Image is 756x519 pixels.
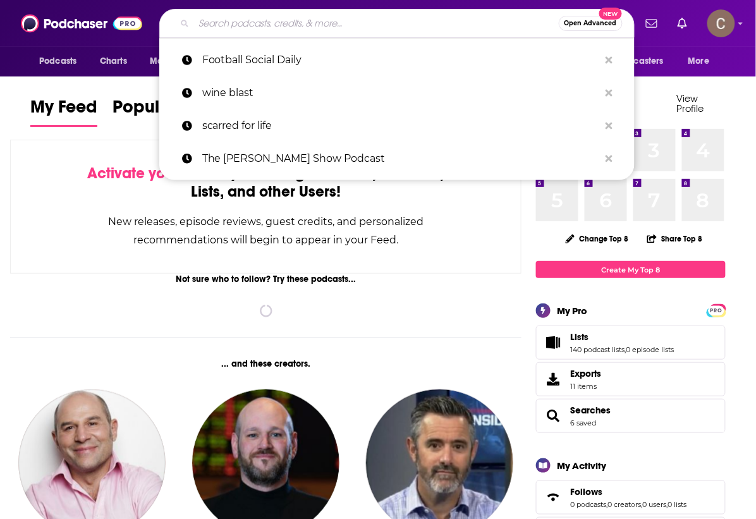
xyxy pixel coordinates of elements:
p: The Nat Coombs Show Podcast [202,142,599,175]
span: Popular Feed [113,96,220,125]
span: , [642,500,643,509]
img: Podchaser - Follow, Share and Rate Podcasts [21,11,142,35]
a: Charts [92,49,135,73]
div: New releases, episode reviews, guest credits, and personalized recommendations will begin to appe... [74,212,458,249]
span: , [625,345,626,354]
span: , [607,500,608,509]
a: 0 creators [608,500,642,509]
button: open menu [595,49,682,73]
a: Lists [540,334,566,351]
a: My Feed [30,96,97,127]
a: Follows [571,486,687,498]
a: 0 users [643,500,667,509]
a: 0 lists [668,500,687,509]
p: Football Social Daily [202,44,599,76]
span: Monitoring [150,52,195,70]
div: Not sure who to follow? Try these podcasts... [10,274,521,284]
span: Follows [571,486,603,498]
span: PRO [709,306,724,315]
a: 140 podcast lists [571,345,625,354]
a: The [PERSON_NAME] Show Podcast [159,142,635,175]
span: My Feed [30,96,97,125]
span: Follows [536,480,726,515]
a: Searches [571,405,611,416]
div: by following Podcasts, Creators, Lists, and other Users! [74,164,458,201]
button: Change Top 8 [558,231,637,247]
span: Activate your Feed [88,164,217,183]
span: , [667,500,668,509]
div: Search podcasts, credits, & more... [159,9,635,38]
span: Podcasts [39,52,76,70]
button: Share Top 8 [647,226,704,251]
a: Exports [536,362,726,396]
a: 0 episode lists [626,345,674,354]
span: Exports [571,368,602,379]
a: wine blast [159,76,635,109]
a: Popular Feed [113,96,220,127]
div: ... and these creators. [10,358,521,369]
div: My Activity [557,460,607,472]
p: scarred for life [202,109,599,142]
span: Exports [540,370,566,388]
div: My Pro [557,305,588,317]
a: Show notifications dropdown [641,13,662,34]
span: Logged in as clay.bolton [707,9,735,37]
span: Lists [536,326,726,360]
a: Football Social Daily [159,44,635,76]
button: open menu [141,49,211,73]
a: 0 podcasts [571,500,607,509]
a: PRO [709,305,724,315]
a: Lists [571,331,674,343]
a: View Profile [677,92,704,114]
a: Searches [540,407,566,425]
a: Follows [540,489,566,506]
a: 6 saved [571,418,597,427]
a: Show notifications dropdown [673,13,692,34]
img: User Profile [707,9,735,37]
p: wine blast [202,76,599,109]
a: scarred for life [159,109,635,142]
span: Charts [100,52,127,70]
a: Create My Top 8 [536,261,726,278]
button: Open AdvancedNew [559,16,623,31]
button: open menu [680,49,726,73]
span: New [599,8,622,20]
span: More [688,52,710,70]
span: Searches [536,399,726,433]
span: 11 items [571,382,602,391]
button: open menu [30,49,93,73]
span: Open Advanced [564,20,617,27]
span: Lists [571,331,589,343]
input: Search podcasts, credits, & more... [194,13,559,34]
button: Show profile menu [707,9,735,37]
